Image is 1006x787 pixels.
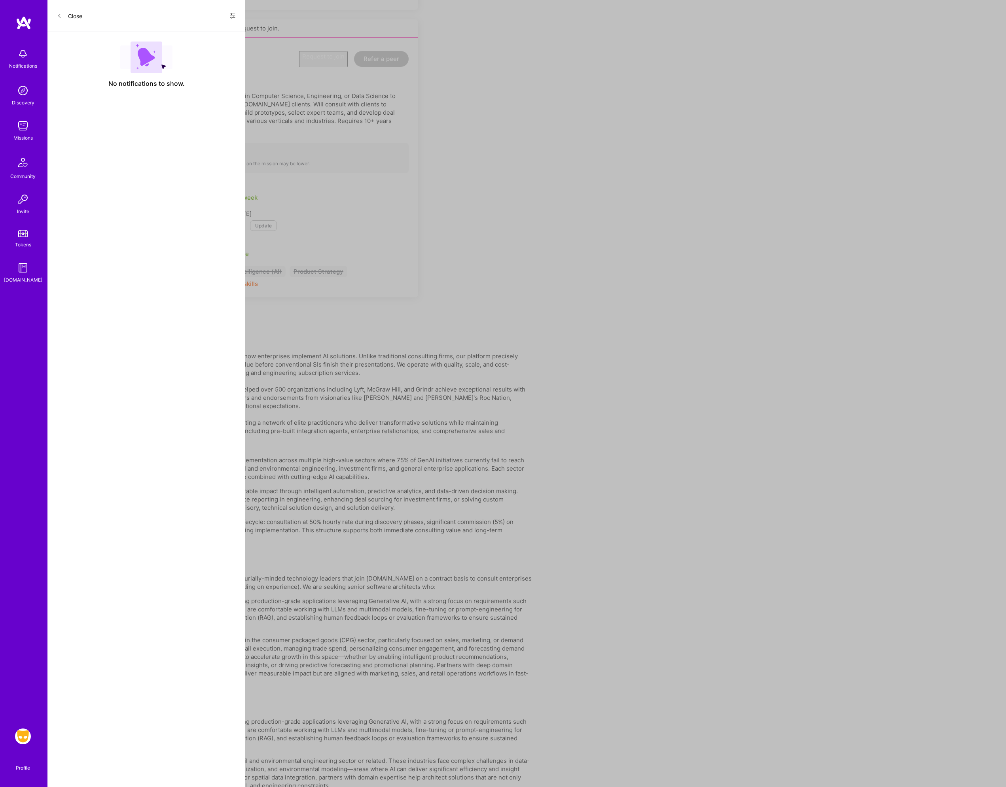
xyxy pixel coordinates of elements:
img: Invite [15,191,31,207]
img: discovery [15,83,31,98]
a: Profile [13,755,33,771]
img: logo [16,16,32,30]
img: guide book [15,260,31,276]
div: Community [10,172,36,180]
div: Profile [16,764,30,771]
img: Community [13,153,32,172]
a: Grindr: Data + FE + CyberSecurity + QA [13,728,33,744]
img: Grindr: Data + FE + CyberSecurity + QA [15,728,31,744]
div: [DOMAIN_NAME] [4,276,42,284]
img: teamwork [15,118,31,134]
button: Close [57,9,82,22]
img: empty [120,42,172,73]
div: Notifications [9,62,37,70]
img: tokens [18,230,28,237]
div: Discovery [12,98,34,107]
span: No notifications to show. [108,79,185,88]
div: Tokens [15,240,31,249]
img: bell [15,46,31,62]
div: Invite [17,207,29,216]
div: Missions [13,134,33,142]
